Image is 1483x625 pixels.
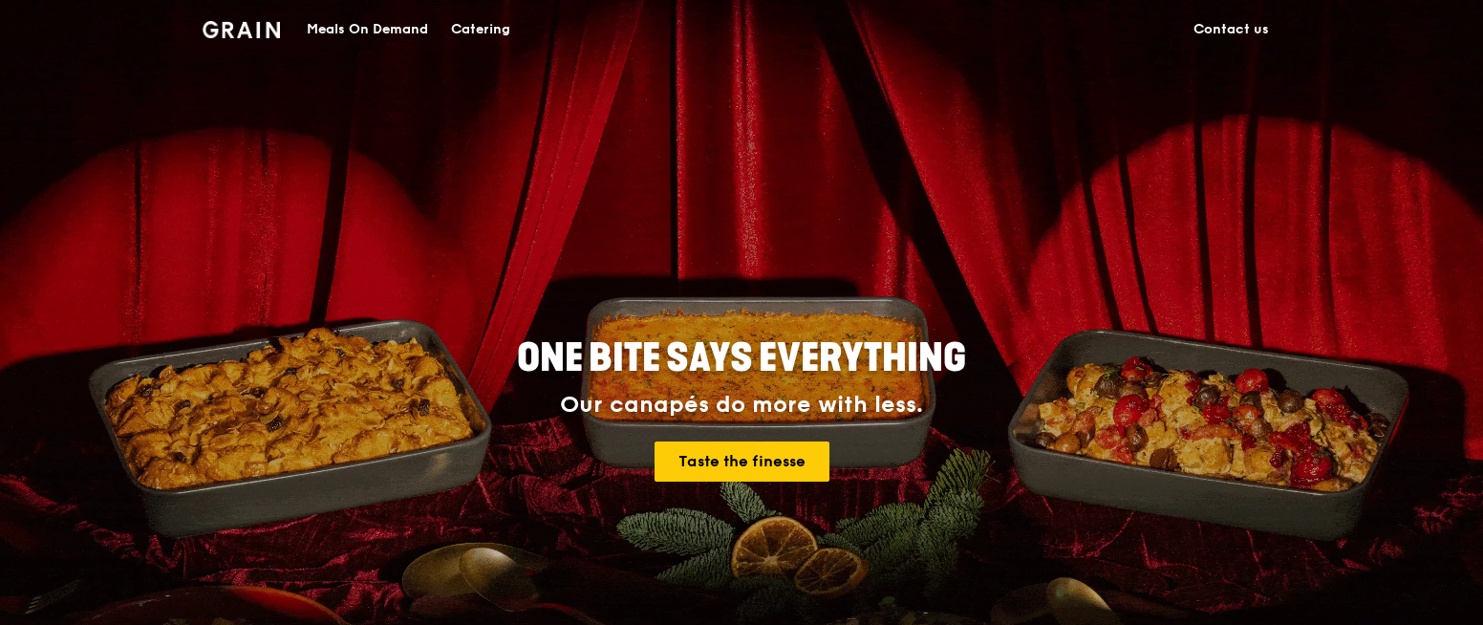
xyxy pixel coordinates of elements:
a: Contact us [1182,1,1280,58]
img: Grain [203,21,280,38]
div: Our canapés do more with less. [398,392,1085,419]
div: Meals On Demand [307,1,428,58]
div: Catering [451,1,510,58]
a: Taste the finesse [655,442,829,482]
a: Catering [440,1,522,58]
span: ONE BITE SAYS EVERYTHING [517,335,966,381]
